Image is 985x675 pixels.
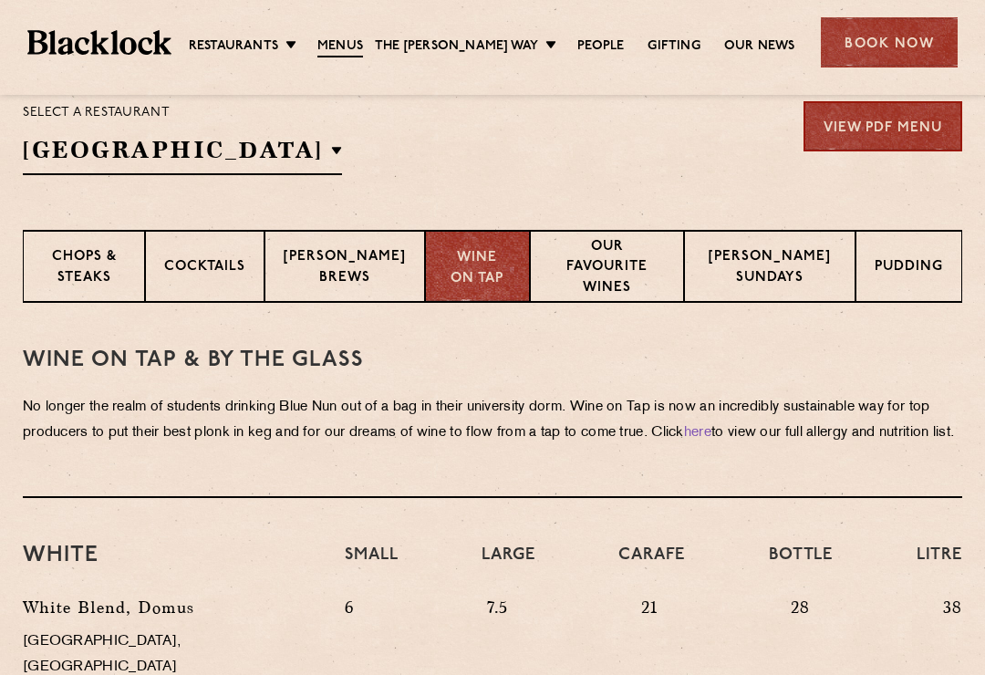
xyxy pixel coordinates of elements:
h4: Litre [917,544,962,586]
p: Chops & Steaks [42,247,126,290]
p: [PERSON_NAME] Sundays [703,247,836,290]
p: Cocktails [164,257,245,280]
a: Gifting [648,37,700,56]
a: Restaurants [189,37,278,56]
h3: White [23,544,317,567]
p: Wine on Tap [444,248,510,289]
a: Menus [317,37,363,57]
h4: Carafe [618,544,685,586]
h4: Bottle [769,544,833,586]
img: BL_Textured_Logo-footer-cropped.svg [27,30,171,55]
p: Pudding [875,257,943,280]
p: [PERSON_NAME] Brews [284,247,406,290]
a: here [684,426,711,440]
h4: Small [345,544,398,586]
p: Select a restaurant [23,101,342,125]
h2: [GEOGRAPHIC_DATA] [23,134,342,175]
p: Our favourite wines [549,237,666,301]
a: Our News [724,37,795,56]
p: White Blend, Domus [23,595,317,620]
div: Book Now [821,17,958,67]
a: The [PERSON_NAME] Way [375,37,538,56]
p: No longer the realm of students drinking Blue Nun out of a bag in their university dorm. Wine on ... [23,395,962,446]
h4: Large [482,544,534,586]
h3: WINE on tap & by the glass [23,348,962,372]
a: View PDF Menu [804,101,962,151]
a: People [577,37,624,56]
